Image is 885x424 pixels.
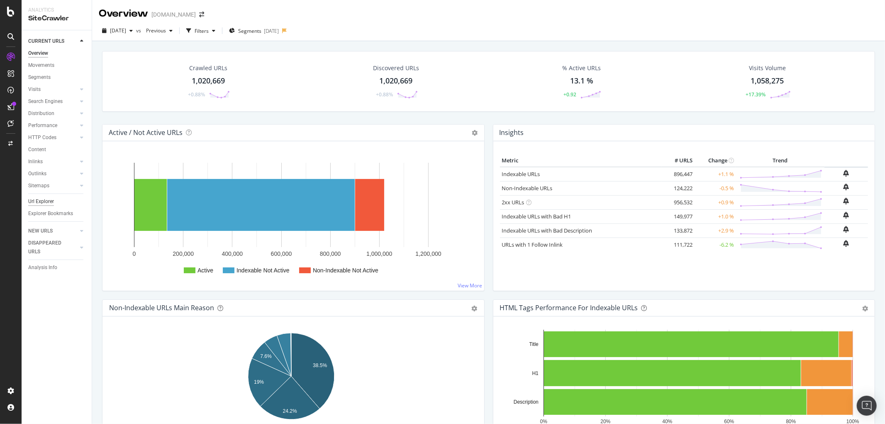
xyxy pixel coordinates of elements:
[28,37,78,46] a: CURRENT URLS
[366,250,392,257] text: 1,000,000
[283,408,297,414] text: 24.2%
[28,61,54,70] div: Movements
[502,213,571,220] a: Indexable URLs with Bad H1
[271,250,292,257] text: 600,000
[28,181,49,190] div: Sitemaps
[197,267,213,274] text: Active
[502,184,553,192] a: Non-Indexable URLs
[260,353,272,359] text: 7.6%
[28,157,78,166] a: Inlinks
[661,154,695,167] th: # URLS
[695,223,736,238] td: +2.9 %
[844,170,849,176] div: bell-plus
[199,12,204,17] div: arrow-right-arrow-left
[28,169,46,178] div: Outlinks
[188,91,205,98] div: +0.88%
[28,197,86,206] a: Url Explorer
[28,227,78,235] a: NEW URLS
[109,127,183,138] h4: Active / Not Active URLs
[500,154,662,167] th: Metric
[28,97,63,106] div: Search Engines
[513,399,538,405] text: Description
[22,22,91,28] div: Domain: [DOMAIN_NAME]
[99,24,136,37] button: [DATE]
[28,61,86,70] a: Movements
[13,22,20,28] img: website_grey.svg
[28,227,53,235] div: NEW URLS
[844,226,849,233] div: bell-plus
[264,27,279,34] div: [DATE]
[844,184,849,190] div: bell-plus
[28,37,64,46] div: CURRENT URLS
[661,238,695,252] td: 111,722
[844,240,849,247] div: bell-plus
[33,49,74,54] div: Domain Overview
[736,154,824,167] th: Trend
[236,267,290,274] text: Indexable Not Active
[661,209,695,223] td: 149,977
[136,27,143,34] span: vs
[28,197,54,206] div: Url Explorer
[661,195,695,209] td: 956,532
[695,181,736,195] td: -0.5 %
[28,145,46,154] div: Content
[28,157,43,166] div: Inlinks
[173,250,194,257] text: 200,000
[502,199,524,206] a: 2xx URLs
[143,27,166,34] span: Previous
[28,209,86,218] a: Explorer Bookmarks
[695,195,736,209] td: +0.9 %
[151,10,196,19] div: [DOMAIN_NAME]
[28,121,78,130] a: Performance
[844,212,849,218] div: bell-plus
[28,133,78,142] a: HTTP Codes
[28,133,56,142] div: HTTP Codes
[84,48,90,55] img: tab_keywords_by_traffic_grey.svg
[28,121,57,130] div: Performance
[376,91,393,98] div: +0.88%
[695,209,736,223] td: +1.0 %
[28,145,86,154] a: Content
[109,304,214,312] div: Non-Indexable URLs Main Reason
[563,91,576,98] div: +0.92
[28,14,85,23] div: SiteCrawler
[695,167,736,181] td: +1.1 %
[109,154,477,284] svg: A chart.
[313,267,378,274] text: Non-Indexable Not Active
[28,7,85,14] div: Analytics
[695,238,736,252] td: -6.2 %
[857,396,877,416] div: Open Intercom Messenger
[143,24,176,37] button: Previous
[532,370,539,376] text: H1
[28,239,70,256] div: DISAPPEARED URLS
[695,154,736,167] th: Change
[661,223,695,238] td: 133,872
[500,304,638,312] div: HTML Tags Performance for Indexable URLs
[472,130,478,136] i: Options
[28,85,41,94] div: Visits
[195,27,209,34] div: Filters
[28,263,57,272] div: Analysis Info
[183,24,219,37] button: Filters
[226,24,282,37] button: Segments[DATE]
[28,109,78,118] a: Distribution
[844,198,849,204] div: bell-plus
[313,363,327,368] text: 38.5%
[661,167,695,181] td: 896,447
[28,169,78,178] a: Outlinks
[222,250,243,257] text: 400,000
[13,13,20,20] img: logo_orange.svg
[458,282,483,289] a: View More
[661,181,695,195] td: 124,222
[502,241,563,248] a: URLs with 1 Follow Inlink
[28,209,73,218] div: Explorer Bookmarks
[28,73,86,82] a: Segments
[254,379,264,385] text: 19%
[746,91,766,98] div: +17.39%
[24,48,31,55] img: tab_domain_overview_orange.svg
[500,127,524,138] h4: Insights
[862,306,868,311] div: gear
[238,27,261,34] span: Segments
[28,97,78,106] a: Search Engines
